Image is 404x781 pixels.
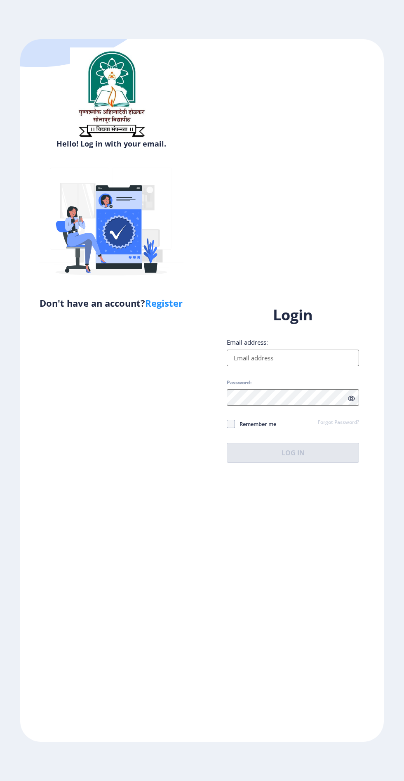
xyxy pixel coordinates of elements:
[26,296,196,310] h5: Don't have an account?
[227,338,268,346] label: Email address:
[39,152,183,296] img: Verified-rafiki.svg
[227,350,359,366] input: Email address
[70,47,153,141] img: sulogo.png
[235,419,276,429] span: Remember me
[26,139,196,149] h6: Hello! Log in with your email.
[227,305,359,325] h1: Login
[145,297,183,309] a: Register
[227,443,359,463] button: Log In
[227,379,251,386] label: Password:
[318,419,359,426] a: Forgot Password?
